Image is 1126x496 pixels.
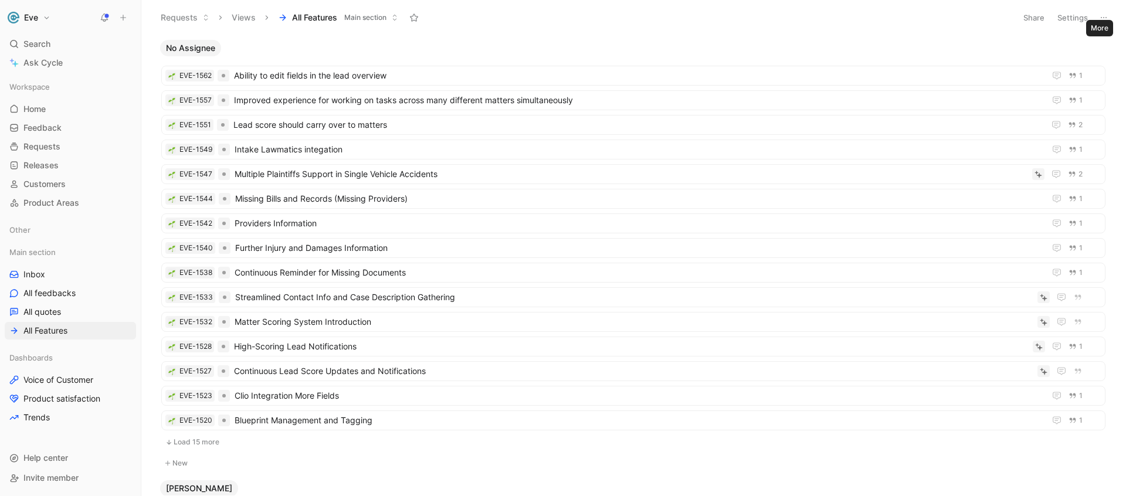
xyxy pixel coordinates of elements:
[23,393,100,405] span: Product satisfaction
[168,195,176,203] button: 🌱
[5,371,136,389] a: Voice of Customer
[1066,69,1085,82] button: 1
[161,238,1105,258] a: 🌱EVE-1540Further Injury and Damages Information1
[9,224,30,236] span: Other
[1066,242,1085,254] button: 1
[23,269,45,280] span: Inbox
[1079,244,1083,252] span: 1
[5,119,136,137] a: Feedback
[168,392,176,400] button: 🌱
[120,393,131,405] button: View actions
[179,70,212,81] div: EVE-1562
[1066,94,1085,107] button: 1
[23,453,68,463] span: Help center
[23,159,59,171] span: Releases
[161,312,1105,332] a: 🌱EVE-1532Matter Scoring System Introduction
[179,341,212,352] div: EVE-1528
[344,12,386,23] span: Main section
[5,9,53,26] button: EveEve
[9,81,50,93] span: Workspace
[168,220,175,227] img: 🌱
[235,315,1033,329] span: Matter Scoring System Introduction
[1066,168,1085,181] button: 2
[179,168,212,180] div: EVE-1547
[1079,392,1083,399] span: 1
[161,287,1105,307] a: 🌱EVE-1533Streamlined Contact Info and Case Description Gathering
[166,483,232,494] span: [PERSON_NAME]
[235,413,1040,427] span: Blueprint Management and Tagging
[235,290,1033,304] span: Streamlined Contact Info and Case Description Gathering
[160,456,1107,470] button: New
[168,72,176,80] div: 🌱
[168,170,176,178] button: 🌱
[1078,171,1083,178] span: 2
[168,319,175,326] img: 🌱
[168,73,175,80] img: 🌱
[161,189,1105,209] a: 🌱EVE-1544Missing Bills and Records (Missing Providers)1
[120,269,131,280] button: View actions
[179,415,212,426] div: EVE-1520
[168,171,175,178] img: 🌱
[161,337,1105,356] a: 🌱EVE-1528High-Scoring Lead Notifications1
[1079,195,1083,202] span: 1
[161,263,1105,283] a: 🌱EVE-1538Continuous Reminder for Missing Documents1
[5,54,136,72] a: Ask Cycle
[161,213,1105,233] a: 🌱EVE-1542Providers Information1
[23,103,46,115] span: Home
[161,435,1105,449] button: Load 15 more
[5,390,136,407] a: Product satisfaction
[5,349,136,426] div: DashboardsVoice of CustomerProduct satisfactionTrends
[179,193,213,205] div: EVE-1544
[179,316,212,328] div: EVE-1532
[161,90,1105,110] a: 🌱EVE-1557Improved experience for working on tasks across many different matters simultaneously1
[23,37,50,51] span: Search
[168,270,175,277] img: 🌱
[168,367,176,375] button: 🌱
[5,284,136,302] a: All feedbacks
[5,449,136,467] div: Help center
[168,244,176,252] button: 🌱
[168,122,175,129] img: 🌱
[23,56,63,70] span: Ask Cycle
[155,40,1111,471] div: No AssigneeLoad 15 moreNew
[5,243,136,339] div: Main sectionInboxAll feedbacksAll quotesAll Features
[23,178,66,190] span: Customers
[1066,118,1085,131] button: 2
[1079,417,1083,424] span: 1
[161,140,1105,159] a: 🌱EVE-1549Intake Lawmatics integation1
[168,318,176,326] button: 🌱
[179,390,212,402] div: EVE-1523
[9,352,53,363] span: Dashboards
[168,269,176,277] button: 🌱
[179,291,213,303] div: EVE-1533
[1066,266,1085,279] button: 1
[9,246,56,258] span: Main section
[168,219,176,227] button: 🌱
[161,386,1105,406] a: 🌱EVE-1523Clio Integration More Fields1
[23,374,93,386] span: Voice of Customer
[235,167,1027,181] span: Multiple Plaintiffs Support in Single Vehicle Accidents
[1079,269,1083,276] span: 1
[168,97,175,104] img: 🌱
[168,393,175,400] img: 🌱
[168,96,176,104] button: 🌱
[23,412,50,423] span: Trends
[24,12,38,23] h1: Eve
[235,241,1040,255] span: Further Injury and Damages Information
[168,416,176,424] button: 🌱
[168,196,175,203] img: 🌱
[168,145,176,154] div: 🌱
[120,325,131,337] button: View actions
[235,216,1040,230] span: Providers Information
[234,339,1028,354] span: High-Scoring Lead Notifications
[5,221,136,242] div: Other
[8,12,19,23] img: Eve
[1079,220,1083,227] span: 1
[5,157,136,174] a: Releases
[5,138,136,155] a: Requests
